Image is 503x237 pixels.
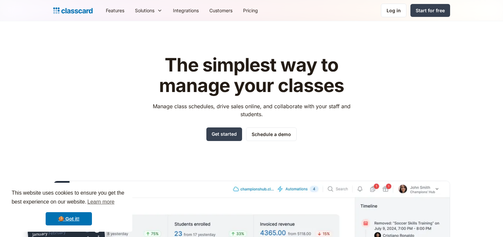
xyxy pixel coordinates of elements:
[168,3,204,18] a: Integrations
[130,3,168,18] div: Solutions
[101,3,130,18] a: Features
[381,4,406,17] a: Log in
[5,183,132,232] div: cookieconsent
[387,7,401,14] div: Log in
[416,7,445,14] div: Start for free
[204,3,238,18] a: Customers
[238,3,263,18] a: Pricing
[246,127,297,141] a: Schedule a demo
[12,189,126,207] span: This website uses cookies to ensure you get the best experience on our website.
[86,197,115,207] a: learn more about cookies
[135,7,154,14] div: Solutions
[46,212,92,225] a: dismiss cookie message
[206,127,242,141] a: Get started
[53,6,93,15] a: home
[410,4,450,17] a: Start for free
[147,102,356,118] p: Manage class schedules, drive sales online, and collaborate with your staff and students.
[147,55,356,96] h1: The simplest way to manage your classes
